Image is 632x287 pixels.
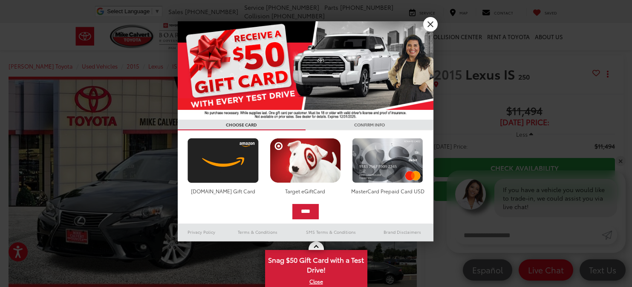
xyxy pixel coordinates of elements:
[185,138,261,183] img: amazoncard.png
[371,227,433,237] a: Brand Disclaimers
[268,138,343,183] img: targetcard.png
[178,21,433,120] img: 55838_top_625864.jpg
[178,120,306,130] h3: CHOOSE CARD
[350,138,425,183] img: mastercard.png
[266,251,367,277] span: Snag $50 Gift Card with a Test Drive!
[268,187,343,195] div: Target eGiftCard
[291,227,371,237] a: SMS Terms & Conditions
[185,187,261,195] div: [DOMAIN_NAME] Gift Card
[225,227,290,237] a: Terms & Conditions
[178,227,225,237] a: Privacy Policy
[306,120,433,130] h3: CONFIRM INFO
[350,187,425,195] div: MasterCard Prepaid Card USD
